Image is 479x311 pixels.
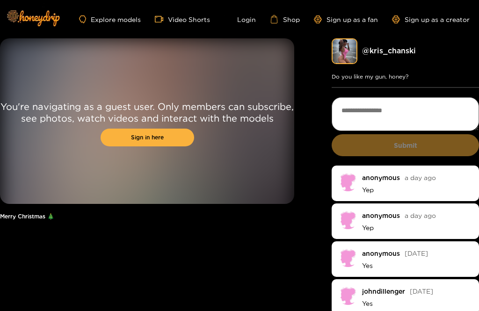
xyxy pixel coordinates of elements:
span: video-camera [155,15,168,23]
span: [DATE] [410,288,433,295]
div: anonymous [362,212,400,219]
span: a day ago [405,174,436,181]
span: [DATE] [405,250,428,257]
div: anonymous [362,174,400,181]
p: Yep [362,224,472,232]
button: Submit [332,134,479,156]
p: Yes [362,299,472,308]
p: Yep [362,186,472,194]
a: Sign in here [101,129,194,146]
img: no-avatar.png [339,210,357,229]
p: Do you like my gun, honey? [332,73,479,80]
a: Login [224,15,256,23]
div: johndillenger [362,288,405,295]
a: Explore models [79,15,141,23]
a: Video Shorts [155,15,210,23]
img: kris_chanski [332,38,357,64]
span: a day ago [405,212,436,219]
a: @ kris_chanski [362,46,416,55]
img: no-avatar.png [339,286,357,305]
a: Shop [270,15,300,23]
div: anonymous [362,250,400,257]
a: Sign up as a fan [314,15,378,23]
p: Yes [362,261,472,270]
img: no-avatar.png [339,173,357,191]
img: no-avatar.png [339,248,357,267]
a: Sign up as a creator [392,15,470,23]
